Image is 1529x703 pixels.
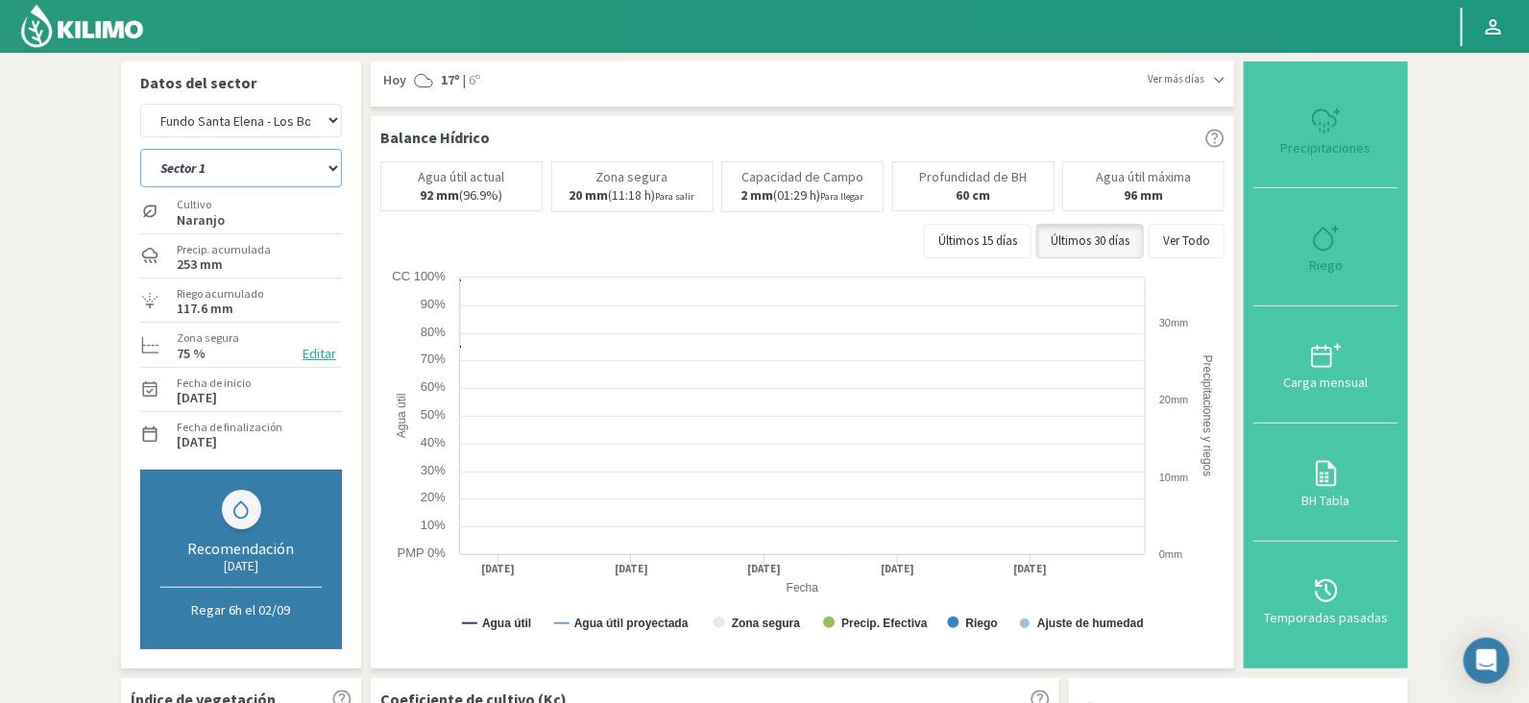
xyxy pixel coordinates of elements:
text: Ajuste de humedad [1037,617,1144,630]
text: Zona segura [732,617,801,630]
small: Para salir [656,190,695,203]
button: Últimos 30 días [1036,224,1144,258]
text: Agua útil [482,617,531,630]
p: Regar 6h el 02/09 [160,601,322,618]
small: Para llegar [821,190,864,203]
text: [DATE] [481,562,515,576]
span: 6º [466,71,480,90]
p: Zona segura [596,170,668,184]
text: 20mm [1159,394,1189,405]
b: 92 mm [421,186,460,204]
label: Zona segura [177,329,239,347]
button: Carga mensual [1253,306,1398,424]
p: Balance Hídrico [380,126,490,149]
img: Kilimo [19,3,145,49]
text: Precipitaciones y riegos [1201,354,1215,476]
div: BH Tabla [1259,494,1393,507]
text: Agua útil [395,393,408,438]
label: [DATE] [177,436,217,448]
label: 117.6 mm [177,303,233,315]
button: BH Tabla [1253,424,1398,541]
div: Riego [1259,258,1393,272]
text: Agua útil proyectada [574,617,689,630]
label: Fecha de finalización [177,419,282,436]
label: 75 % [177,348,206,360]
text: [DATE] [881,562,914,576]
span: | [463,71,466,90]
text: [DATE] [1014,562,1048,576]
label: Fecha de inicio [177,375,251,392]
span: Ver más días [1148,71,1204,87]
b: 2 mm [741,186,774,204]
text: 0mm [1159,548,1182,560]
button: Precipitaciones [1253,71,1398,188]
label: Cultivo [177,196,225,213]
text: 10% [421,518,446,532]
p: (96.9%) [421,188,503,203]
label: Riego acumulado [177,285,263,303]
text: Precip. Efectiva [841,617,928,630]
label: Naranjo [177,214,225,227]
text: 80% [421,325,446,339]
strong: 17º [441,71,460,88]
div: Carga mensual [1259,376,1393,389]
div: [DATE] [160,558,322,574]
div: Temporadas pasadas [1259,611,1393,624]
p: Capacidad de Campo [741,170,863,184]
b: 96 mm [1124,186,1163,204]
p: Datos del sector [140,71,342,94]
button: Últimos 15 días [924,224,1031,258]
p: Agua útil máxima [1096,170,1191,184]
div: Precipitaciones [1259,141,1393,155]
p: Agua útil actual [419,170,505,184]
div: Open Intercom Messenger [1464,638,1510,684]
p: (11:18 h) [570,188,695,204]
button: Ver Todo [1149,224,1225,258]
text: [DATE] [747,562,781,576]
p: Profundidad de BH [919,170,1027,184]
text: 30mm [1159,317,1189,328]
text: Fecha [787,581,819,594]
div: Recomendación [160,539,322,558]
text: 60% [421,379,446,394]
p: (01:29 h) [741,188,864,204]
text: 20% [421,490,446,504]
text: 10mm [1159,472,1189,483]
text: Riego [966,617,998,630]
text: 30% [421,463,446,477]
b: 60 cm [956,186,990,204]
text: PMP 0% [398,545,447,560]
label: Precip. acumulada [177,241,271,258]
b: 20 mm [570,186,609,204]
button: Temporadas pasadas [1253,542,1398,659]
label: 253 mm [177,258,223,271]
label: [DATE] [177,392,217,404]
text: CC 100% [392,269,446,283]
text: [DATE] [615,562,648,576]
button: Riego [1253,188,1398,305]
button: Editar [297,343,342,365]
span: Hoy [380,71,406,90]
text: 70% [421,351,446,366]
text: 50% [421,407,446,422]
text: 90% [421,297,446,311]
text: 40% [421,435,446,449]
